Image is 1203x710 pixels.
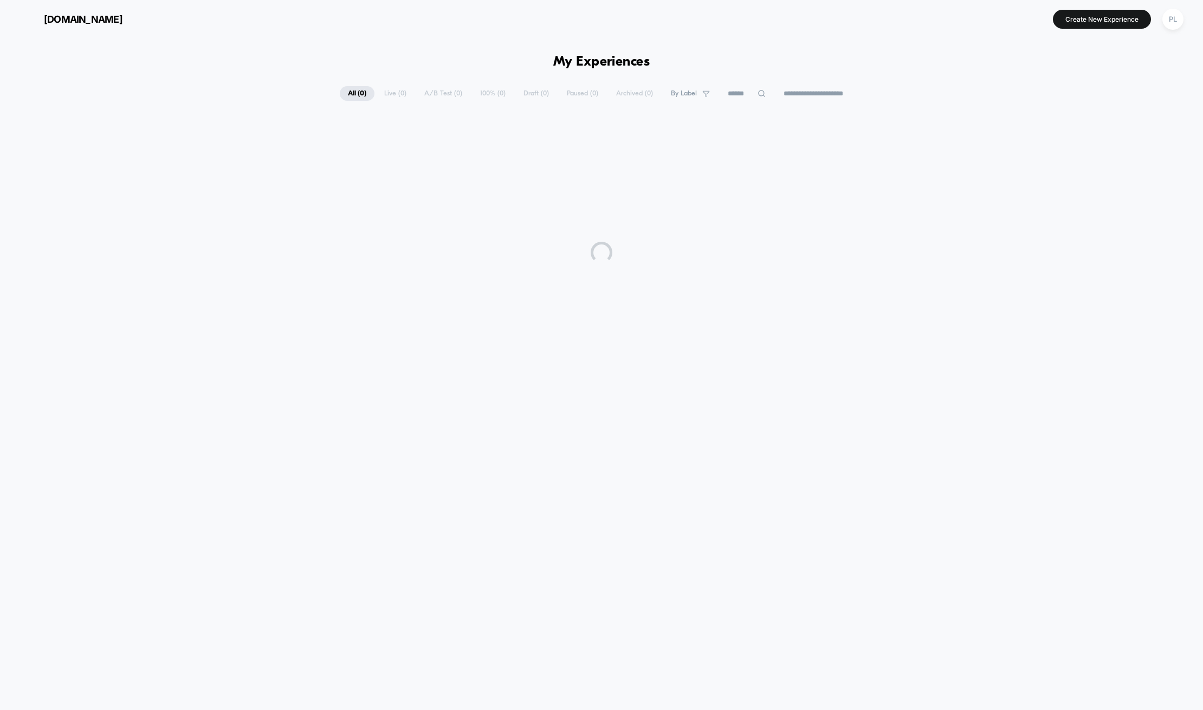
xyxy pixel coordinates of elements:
span: All ( 0 ) [340,86,374,101]
span: [DOMAIN_NAME] [44,14,122,25]
div: PL [1162,9,1183,30]
button: [DOMAIN_NAME] [16,10,126,28]
button: PL [1159,8,1187,30]
button: Create New Experience [1053,10,1151,29]
span: By Label [671,89,697,98]
h1: My Experiences [553,54,650,70]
